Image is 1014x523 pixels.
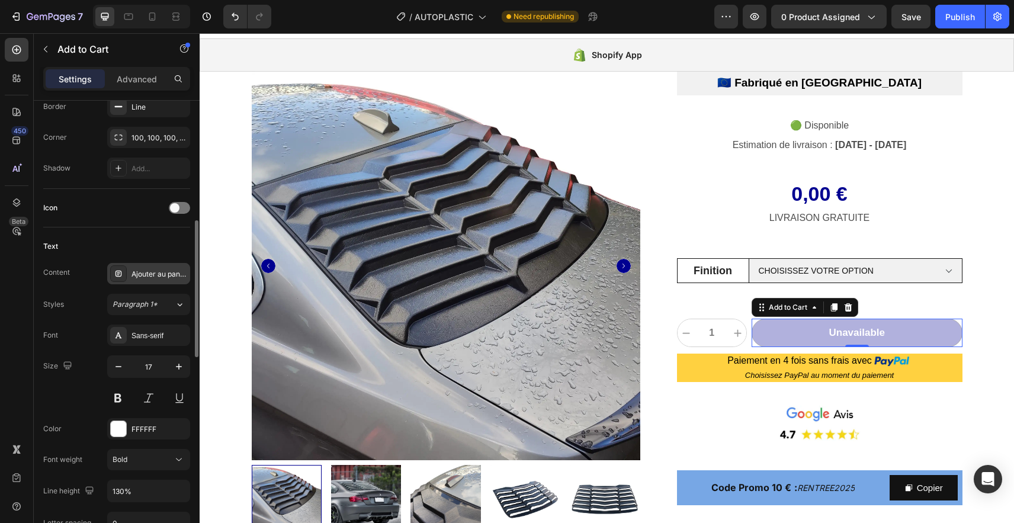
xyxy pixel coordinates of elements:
[117,73,157,85] p: Advanced
[9,217,28,226] div: Beta
[43,267,70,278] div: Content
[591,146,649,175] div: 0,00 €
[690,442,758,467] button: Copier
[477,373,763,409] img: gempages_553466112554042288-1cbef4d6-0ebd-40e7-98be-68d7cbcc1d8e.webp
[636,107,707,117] span: [DATE] - [DATE]
[533,107,633,117] span: Estimation de livraison :
[479,84,762,101] p: 🟢 Disponible
[891,5,930,28] button: Save
[528,320,712,335] span: Paiement en 4 fois sans frais avec
[107,294,190,315] button: Paragraph 1*
[417,226,431,240] button: Carousel Next Arrow
[598,450,655,460] i: RENTREE2025
[131,163,187,174] div: Add...
[223,5,271,28] div: Undo/Redo
[108,480,190,502] input: Auto
[131,133,187,143] div: 100, 100, 100, 100
[131,331,187,341] div: Sans-serif
[478,226,549,249] legend: Finition
[935,5,985,28] button: Publish
[5,5,88,28] button: 7
[545,338,694,346] span: Choisissez PayPal au moment du paiement
[43,454,82,465] div: Font weight
[415,11,473,23] span: AUTOPLASTIC
[43,163,70,174] div: Shadow
[43,423,62,434] div: Color
[478,286,495,313] button: decrement
[131,102,187,113] div: Line
[57,42,158,56] p: Add to Cart
[409,11,412,23] span: /
[567,269,610,280] div: Add to Cart
[131,424,187,435] div: FFFFFF
[131,269,187,280] div: Ajouter au panier
[113,455,127,464] span: Bold
[43,203,57,213] div: Icon
[530,286,547,313] button: increment
[552,285,763,314] button: Unavailable
[11,126,28,136] div: 450
[595,448,598,460] strong: :
[974,465,1002,493] div: Open Intercom Messenger
[43,241,58,252] div: Text
[59,73,92,85] p: Settings
[781,11,860,23] span: 0 product assigned
[43,299,64,310] div: Styles
[495,286,530,313] input: quantity
[945,11,975,23] div: Publish
[43,358,75,374] div: Size
[200,33,1014,523] iframe: Design area
[107,449,190,470] button: Bold
[43,101,66,112] div: Border
[717,447,743,463] div: Copier
[630,293,686,306] div: Unavailable
[675,322,710,333] img: PayPal
[518,43,722,56] span: 🇪🇺 Fabriqué en [GEOGRAPHIC_DATA]
[512,448,592,460] strong: Code Promo 10 €
[479,177,762,194] p: LIVRAISON GRATUITE
[78,9,83,24] p: 7
[771,5,887,28] button: 0 product assigned
[43,132,67,143] div: Corner
[901,12,921,22] span: Save
[514,11,574,22] span: Need republishing
[43,330,58,341] div: Font
[113,299,158,310] span: Paragraph 1*
[43,483,97,499] div: Line height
